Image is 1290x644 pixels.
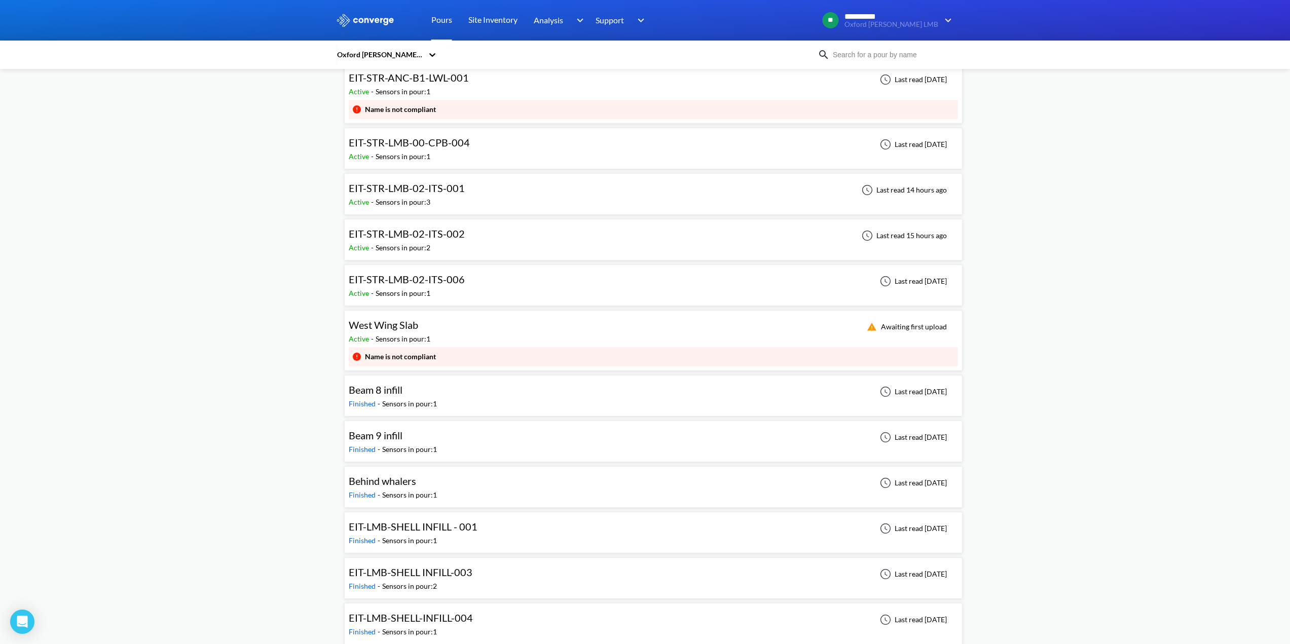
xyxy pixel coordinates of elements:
[344,185,963,194] a: EIT-STR-LMB-02-ITS-001Active-Sensors in pour:3Last read 14 hours ago
[874,275,950,287] div: Last read [DATE]
[349,475,416,487] span: Behind whalers
[534,14,563,26] span: Analysis
[349,198,371,206] span: Active
[344,523,963,532] a: EIT-LMB-SHELL INFILL - 001Finished-Sensors in pour:1Last read [DATE]
[874,614,950,626] div: Last read [DATE]
[378,399,382,408] span: -
[344,139,963,148] a: EIT-STR-LMB-00-CPB-004Active-Sensors in pour:1Last read [DATE]
[938,14,954,26] img: downArrow.svg
[874,568,950,580] div: Last read [DATE]
[376,197,430,208] div: Sensors in pour: 3
[344,478,963,486] a: Behind whalersFinished-Sensors in pour:1Last read [DATE]
[844,21,938,28] span: Oxford [PERSON_NAME] LMB
[376,86,430,97] div: Sensors in pour: 1
[349,490,378,499] span: Finished
[856,230,950,242] div: Last read 15 hours ago
[874,522,950,535] div: Last read [DATE]
[349,228,465,240] span: EIT-STR-LMB-02-ITS-002
[349,445,378,453] span: Finished
[371,334,376,343] span: -
[344,569,963,578] a: EIT-LMB-SHELL INFILL-003Finished-Sensors in pour:2Last read [DATE]
[365,351,436,362] div: Name is not compliant
[349,71,469,84] span: EIT-STR-ANC-B1-LWL-001
[10,610,34,634] div: Open Intercom Messenger
[349,273,465,285] span: EIT-STR-LMB-02-ITS-006
[596,14,624,26] span: Support
[349,520,477,533] span: EIT-LMB-SHELL INFILL - 001
[349,182,465,194] span: EIT-STR-LMB-02-ITS-001
[376,151,430,162] div: Sensors in pour: 1
[371,87,376,96] span: -
[818,49,830,61] img: icon-search.svg
[344,432,963,441] a: Beam 9 infillFinished-Sensors in pour:1Last read [DATE]
[378,627,382,636] span: -
[371,289,376,297] span: -
[874,386,950,398] div: Last read [DATE]
[371,243,376,252] span: -
[874,431,950,443] div: Last read [DATE]
[349,536,378,545] span: Finished
[344,615,963,623] a: EIT-LMB-SHELL-INFILL-004Finished-Sensors in pour:1Last read [DATE]
[349,566,472,578] span: EIT-LMB-SHELL INFILL-003
[344,231,963,239] a: EIT-STR-LMB-02-ITS-002Active-Sensors in pour:2Last read 15 hours ago
[874,73,950,86] div: Last read [DATE]
[349,612,473,624] span: EIT-LMB-SHELL-INFILL-004
[382,489,437,501] div: Sensors in pour: 1
[336,49,423,60] div: Oxford [PERSON_NAME] LMB
[874,477,950,489] div: Last read [DATE]
[378,582,382,590] span: -
[371,198,376,206] span: -
[344,387,963,395] a: Beam 8 infillFinished-Sensors in pour:1Last read [DATE]
[376,288,430,299] div: Sensors in pour: 1
[382,626,437,637] div: Sensors in pour: 1
[382,535,437,546] div: Sensors in pour: 1
[376,242,430,253] div: Sensors in pour: 2
[349,319,418,331] span: West Wing Slab
[631,14,647,26] img: downArrow.svg
[349,243,371,252] span: Active
[830,49,952,60] input: Search for a pour by name
[349,384,402,396] span: Beam 8 infill
[349,399,378,408] span: Finished
[382,398,437,409] div: Sensors in pour: 1
[349,289,371,297] span: Active
[376,333,430,345] div: Sensors in pour: 1
[378,445,382,453] span: -
[378,490,382,499] span: -
[344,354,963,362] a: West Wing SlabActive-Sensors in pour:1Awaiting first uploadName is not compliant
[349,627,378,636] span: Finished
[874,138,950,150] div: Last read [DATE]
[382,581,437,592] div: Sensors in pour: 2
[861,321,950,333] div: Awaiting first upload
[570,14,586,26] img: downArrow.svg
[365,104,436,115] div: Name is not compliant
[344,276,963,285] a: EIT-STR-LMB-02-ITS-006Active-Sensors in pour:1Last read [DATE]
[378,536,382,545] span: -
[349,582,378,590] span: Finished
[336,14,395,27] img: logo_ewhite.svg
[349,152,371,161] span: Active
[349,87,371,96] span: Active
[349,429,402,441] span: Beam 9 infill
[349,334,371,343] span: Active
[349,136,470,148] span: EIT-STR-LMB-00-CPB-004
[371,152,376,161] span: -
[382,444,437,455] div: Sensors in pour: 1
[344,106,963,115] a: EIT-STR-ANC-B1-LWL-001Active-Sensors in pour:1Last read [DATE]Name is not compliant
[856,184,950,196] div: Last read 14 hours ago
